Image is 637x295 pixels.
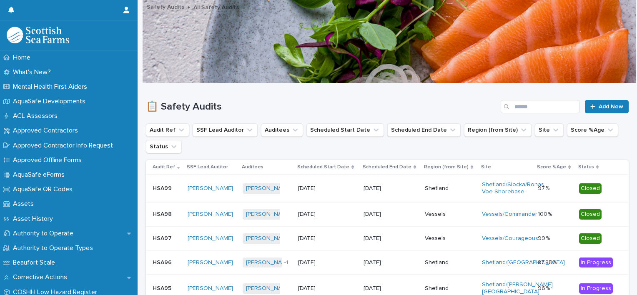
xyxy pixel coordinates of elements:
p: Approved Contractors [10,127,85,135]
p: HSA96 [153,257,173,266]
a: [PERSON_NAME] [188,259,233,266]
p: Asset History [10,215,60,223]
tr: HSA97HSA97 [PERSON_NAME] [PERSON_NAME] [DATE][DATE]VesselsVessels/Courageous 99 %99 % Closed [146,226,629,250]
p: [DATE] [298,235,344,242]
p: AquaSafe eForms [10,171,71,179]
p: 87.83 % [538,257,558,266]
button: Site [535,123,564,137]
p: Score %Age [537,162,566,172]
a: [PERSON_NAME] [188,235,233,242]
h1: 📋 Safety Audits [146,101,497,113]
p: [DATE] [364,285,410,292]
p: [DATE] [364,259,410,266]
p: [DATE] [364,235,410,242]
span: + 1 [283,260,288,265]
p: All Safety Audits [193,2,239,11]
p: Auditees [242,162,263,172]
img: bPIBxiqnSb2ggTQWdOVV [7,27,69,43]
p: 100 % [538,209,554,218]
div: In Progress [579,283,613,294]
div: Closed [579,183,602,194]
a: [PERSON_NAME] [246,259,291,266]
button: Audit Ref [146,123,189,137]
button: Scheduled End Date [387,123,461,137]
p: [DATE] [298,211,344,218]
p: Mental Health First Aiders [10,83,94,91]
p: AquaSafe QR Codes [10,185,79,193]
p: Scheduled End Date [363,162,411,172]
tr: HSA99HSA99 [PERSON_NAME] [PERSON_NAME] [DATE][DATE]ShetlandShetland/Slocka/Ronas Voe Shorebase 97... [146,175,629,202]
p: [DATE] [364,211,410,218]
button: Score %Age [567,123,618,137]
p: 97 % [538,183,551,192]
button: Auditees [261,123,303,137]
input: Search [501,100,580,113]
button: Status [146,140,182,153]
tr: HSA98HSA98 [PERSON_NAME] [PERSON_NAME] [DATE][DATE]VesselsVessels/Commander 100 %100 % Closed [146,202,629,226]
a: [PERSON_NAME] [188,285,233,292]
p: What's New? [10,68,58,76]
p: SSF Lead Auditor [187,162,228,172]
p: Status [578,162,594,172]
p: Audit Ref [153,162,175,172]
p: Scheduled Start Date [297,162,349,172]
p: Approved Offline Forms [10,156,88,164]
button: Region (from Site) [464,123,532,137]
p: Home [10,54,37,62]
a: [PERSON_NAME] [188,185,233,192]
p: Authority to Operate [10,230,80,237]
p: Shetland [425,259,471,266]
p: [DATE] [298,259,344,266]
tr: HSA96HSA96 [PERSON_NAME] [PERSON_NAME] +1[DATE][DATE]ShetlandShetland/[GEOGRAPHIC_DATA] 87.83 %87... [146,250,629,275]
div: In Progress [579,257,613,268]
p: HSA95 [153,283,173,292]
span: Add New [599,104,623,110]
p: HSA99 [153,183,173,192]
a: Shetland/[GEOGRAPHIC_DATA] [482,259,565,266]
a: Safety Audits [147,2,184,11]
a: [PERSON_NAME] [246,235,291,242]
div: Closed [579,209,602,220]
a: Add New [585,100,629,113]
p: Site [481,162,491,172]
p: HSA97 [153,233,173,242]
p: HSA98 [153,209,173,218]
a: [PERSON_NAME] [246,285,291,292]
p: Authority to Operate Types [10,244,100,252]
a: Shetland/Slocka/Ronas Voe Shorebase [482,181,544,195]
p: [DATE] [298,285,344,292]
a: Vessels/Courageous [482,235,538,242]
p: 99 % [538,233,552,242]
div: Closed [579,233,602,244]
p: AquaSafe Developments [10,97,92,105]
p: ACL Assessors [10,112,64,120]
p: [DATE] [298,185,344,192]
p: Corrective Actions [10,273,74,281]
p: Shetland [425,185,471,192]
a: [PERSON_NAME] [246,211,291,218]
p: Region (from Site) [424,162,469,172]
p: Approved Contractor Info Request [10,142,120,150]
button: Scheduled Start Date [306,123,384,137]
p: Vessels [425,235,471,242]
a: [PERSON_NAME] [246,185,291,192]
a: Vessels/Commander [482,211,537,218]
a: [PERSON_NAME] [188,211,233,218]
p: Assets [10,200,40,208]
p: Shetland [425,285,471,292]
p: 96 % [538,283,552,292]
p: Vessels [425,211,471,218]
p: [DATE] [364,185,410,192]
button: SSF Lead Auditor [193,123,258,137]
p: Beaufort Scale [10,259,62,267]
